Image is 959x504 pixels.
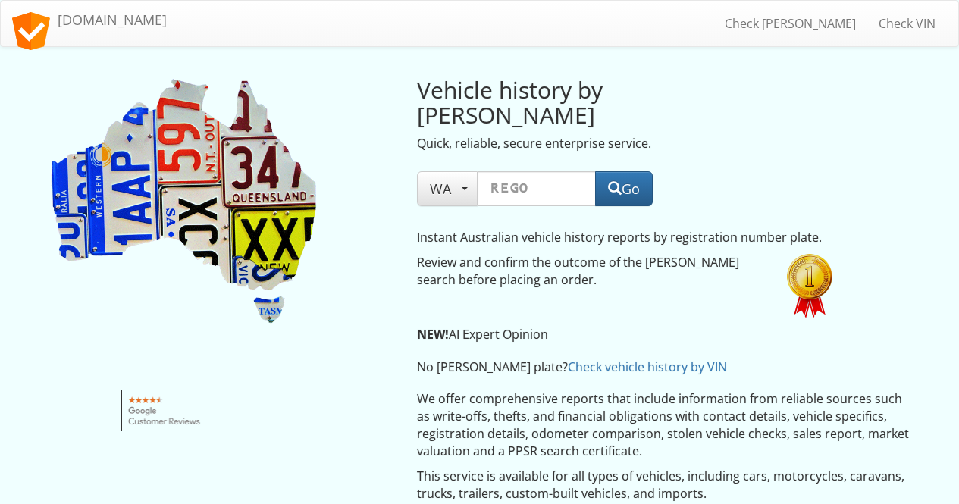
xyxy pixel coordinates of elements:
[417,229,838,246] p: Instant Australian vehicle history reports by registration number plate.
[713,5,867,42] a: Check [PERSON_NAME]
[478,171,596,206] input: Rego
[417,171,478,206] button: WA
[417,358,838,376] p: No [PERSON_NAME] plate?
[430,180,465,198] span: WA
[417,254,764,289] p: Review and confirm the outcome of the [PERSON_NAME] search before placing an order.
[417,390,912,459] p: We offer comprehensive reports that include information from reliable sources such as write-offs,...
[48,77,321,327] img: Rego Check
[417,77,764,127] h2: Vehicle history by [PERSON_NAME]
[12,12,50,50] img: logo.svg
[595,171,653,206] button: Go
[417,326,449,343] strong: NEW!
[121,390,208,431] img: Google customer reviews
[417,135,764,152] p: Quick, reliable, secure enterprise service.
[568,358,727,375] a: Check vehicle history by VIN
[867,5,947,42] a: Check VIN
[417,468,912,502] p: This service is available for all types of vehicles, including cars, motorcycles, caravans, truck...
[1,1,178,39] a: [DOMAIN_NAME]
[417,326,838,343] p: AI Expert Opinion
[787,254,832,318] img: 1st.png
